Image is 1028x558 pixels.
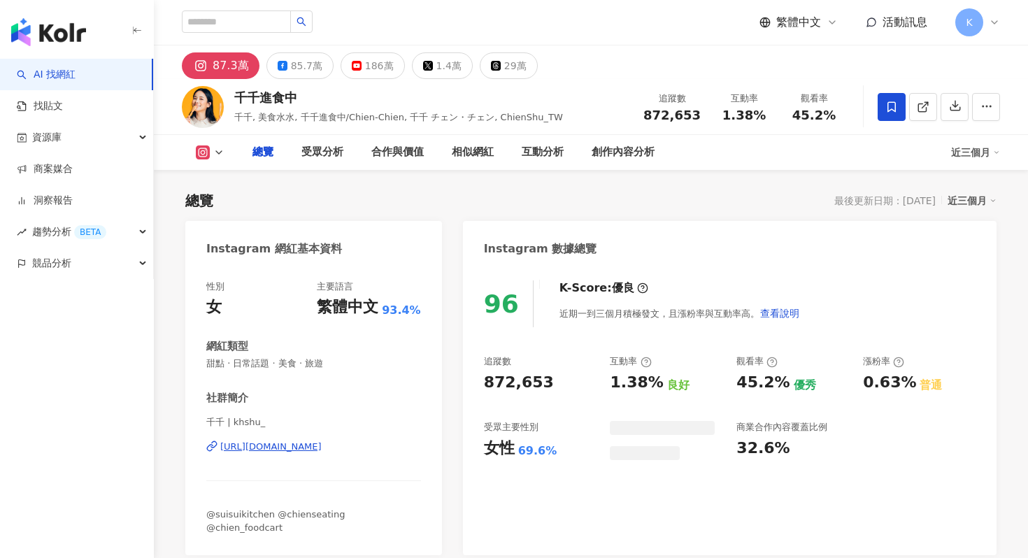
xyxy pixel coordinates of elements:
img: logo [11,18,86,46]
div: 良好 [667,378,690,393]
img: KOL Avatar [182,86,224,128]
div: 普通 [920,378,942,393]
div: 優良 [612,280,634,296]
div: 872,653 [484,372,554,394]
span: 查看說明 [760,308,799,319]
div: 觀看率 [787,92,841,106]
div: 1.38% [610,372,663,394]
div: 追蹤數 [484,355,511,368]
div: 近三個月 [951,141,1000,164]
span: rise [17,227,27,237]
div: 受眾分析 [301,144,343,161]
button: 1.4萬 [412,52,473,79]
div: 社群簡介 [206,391,248,406]
span: 93.4% [382,303,421,318]
div: 商業合作內容覆蓋比例 [736,421,827,434]
div: 女 [206,296,222,318]
div: 近三個月 [948,192,997,210]
div: 互動率 [610,355,651,368]
span: 繁體中文 [776,15,821,30]
span: 45.2% [792,108,836,122]
span: 活動訊息 [883,15,927,29]
div: [URL][DOMAIN_NAME] [220,441,322,453]
div: 87.3萬 [213,56,249,76]
div: 近期一到三個月積極發文，且漲粉率與互動率高。 [559,299,800,327]
div: 96 [484,289,519,318]
a: [URL][DOMAIN_NAME] [206,441,421,453]
span: @suisuikitchen @chienseating @chien_foodcart [206,509,345,532]
div: 千千進食中 [234,89,563,106]
div: 創作內容分析 [592,144,655,161]
div: 追蹤數 [643,92,701,106]
div: 性別 [206,280,224,293]
div: 互動率 [718,92,771,106]
div: 網紅類型 [206,339,248,354]
span: 甜點 · 日常話題 · 美食 · 旅遊 [206,357,421,370]
div: 45.2% [736,372,790,394]
div: 互動分析 [522,144,564,161]
div: BETA [74,225,106,239]
button: 186萬 [341,52,405,79]
span: 競品分析 [32,248,71,279]
div: 69.6% [518,443,557,459]
span: 872,653 [643,108,701,122]
span: 千千, 美食水水, 千千進食中/Chien-Chien, 千千 チェン・チェン, ChienShu_TW [234,112,563,122]
span: 資源庫 [32,122,62,153]
div: Instagram 數據總覽 [484,241,597,257]
span: K [966,15,972,30]
div: 受眾主要性別 [484,421,538,434]
div: 合作與價值 [371,144,424,161]
div: K-Score : [559,280,648,296]
button: 85.7萬 [266,52,334,79]
a: 商案媒合 [17,162,73,176]
span: 1.38% [722,108,766,122]
span: 千千 | khshu_ [206,416,421,429]
div: 相似網紅 [452,144,494,161]
div: 總覽 [185,191,213,210]
div: 1.4萬 [436,56,462,76]
div: Instagram 網紅基本資料 [206,241,342,257]
div: 0.63% [863,372,916,394]
a: searchAI 找網紅 [17,68,76,82]
div: 繁體中文 [317,296,378,318]
div: 29萬 [504,56,527,76]
div: 85.7萬 [291,56,322,76]
div: 186萬 [365,56,394,76]
div: 女性 [484,438,515,459]
button: 87.3萬 [182,52,259,79]
span: 趨勢分析 [32,216,106,248]
div: 最後更新日期：[DATE] [834,195,936,206]
a: 找貼文 [17,99,63,113]
div: 觀看率 [736,355,778,368]
div: 主要語言 [317,280,353,293]
a: 洞察報告 [17,194,73,208]
button: 29萬 [480,52,538,79]
div: 優秀 [794,378,816,393]
span: search [297,17,306,27]
button: 查看說明 [759,299,800,327]
div: 32.6% [736,438,790,459]
div: 總覽 [252,144,273,161]
div: 漲粉率 [863,355,904,368]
